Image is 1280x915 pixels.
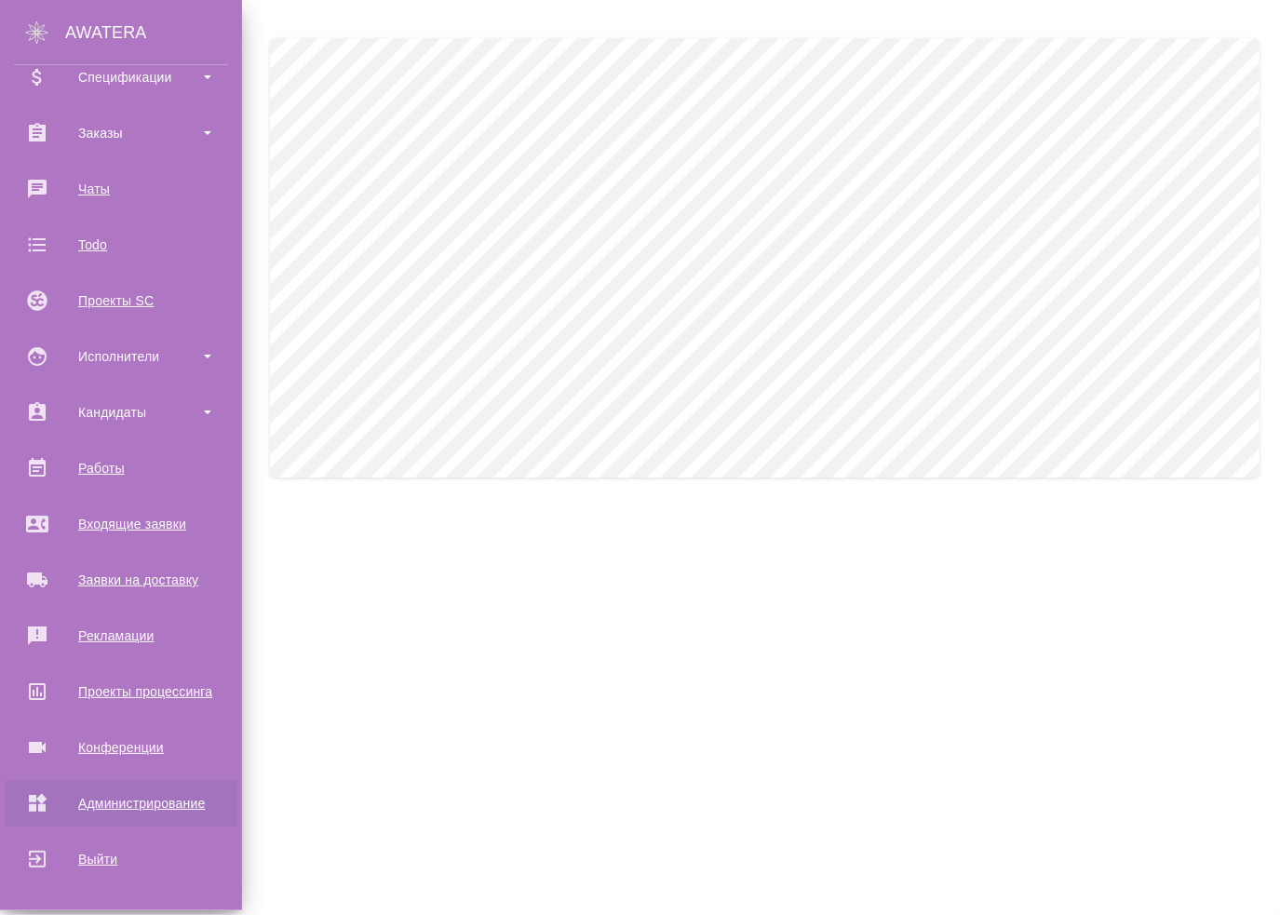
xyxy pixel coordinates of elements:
div: Заявки на доставку [14,566,228,594]
div: Проекты процессинга [14,678,228,706]
div: AWATERA [65,14,242,51]
div: Конференции [14,733,228,761]
a: Проекты SC [5,277,237,324]
div: Администрирование [14,789,228,817]
a: Проекты процессинга [5,668,237,715]
a: Администрирование [5,780,237,827]
div: Входящие заявки [14,510,228,538]
div: Исполнители [14,343,228,370]
a: Заявки на доставку [5,557,237,603]
a: Чаты [5,166,237,212]
a: Конференции [5,724,237,771]
a: Работы [5,445,237,491]
div: Todo [14,231,228,259]
div: Выйти [14,845,228,873]
div: Работы [14,454,228,482]
a: Todo [5,222,237,268]
div: Проекты SC [14,287,228,315]
a: Выйти [5,836,237,882]
div: Спецификации [14,63,228,91]
div: Рекламации [14,622,228,650]
a: Входящие заявки [5,501,237,547]
a: Рекламации [5,612,237,659]
div: Чаты [14,175,228,203]
div: Заказы [14,119,228,147]
div: Кандидаты [14,398,228,426]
